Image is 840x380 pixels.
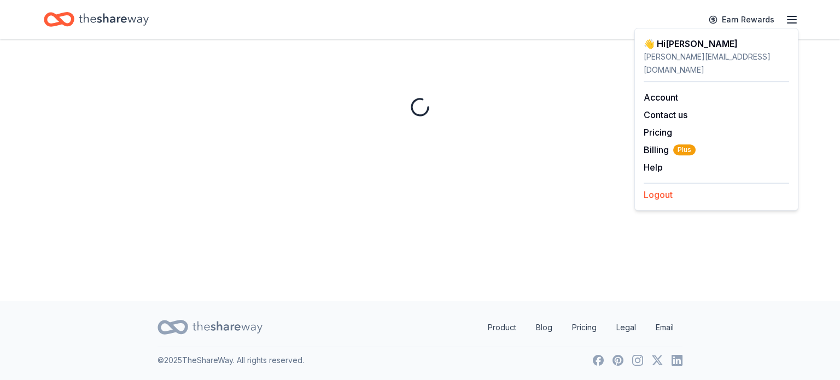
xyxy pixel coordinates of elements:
nav: quick links [479,317,682,338]
a: Product [479,317,525,338]
a: Blog [527,317,561,338]
div: [PERSON_NAME][EMAIL_ADDRESS][DOMAIN_NAME] [644,50,789,77]
a: Pricing [644,127,672,138]
a: Pricing [563,317,605,338]
a: Legal [608,317,645,338]
button: Help [644,161,663,174]
button: Logout [644,188,673,201]
div: 👋 Hi [PERSON_NAME] [644,37,789,50]
button: BillingPlus [644,143,696,156]
a: Email [647,317,682,338]
span: Plus [673,144,696,155]
a: Earn Rewards [702,10,781,30]
button: Contact us [644,108,687,121]
p: © 2025 TheShareWay. All rights reserved. [157,354,304,367]
a: Home [44,7,149,32]
span: Billing [644,143,696,156]
a: Account [644,92,678,103]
